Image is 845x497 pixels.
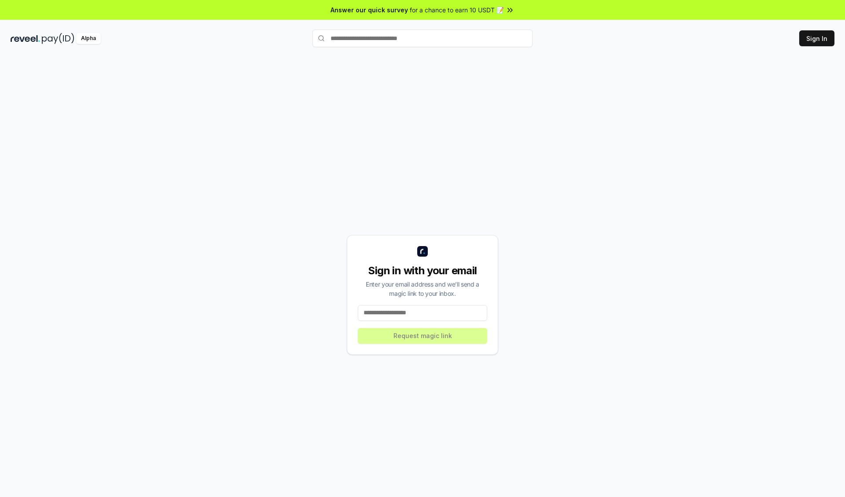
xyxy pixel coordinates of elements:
img: logo_small [417,246,428,257]
div: Sign in with your email [358,264,487,278]
div: Enter your email address and we’ll send a magic link to your inbox. [358,280,487,298]
img: pay_id [42,33,74,44]
span: for a chance to earn 10 USDT 📝 [410,5,504,15]
img: reveel_dark [11,33,40,44]
div: Alpha [76,33,101,44]
span: Answer our quick survey [331,5,408,15]
button: Sign In [799,30,834,46]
